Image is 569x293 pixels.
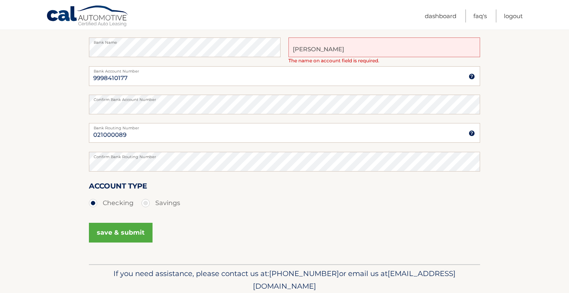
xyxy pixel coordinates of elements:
p: If you need assistance, please contact us at: or email us at [94,267,475,293]
input: Name on Account (Account Holder Name) [288,37,480,57]
label: Confirm Bank Account Number [89,95,480,101]
button: save & submit [89,223,153,243]
input: Bank Account Number [89,66,480,86]
label: Bank Routing Number [89,123,480,129]
a: Logout [504,9,523,22]
a: Dashboard [425,9,456,22]
img: tooltip.svg [469,73,475,80]
img: tooltip.svg [469,130,475,136]
label: Bank Account Number [89,66,480,73]
label: Confirm Bank Routing Number [89,152,480,158]
label: Bank Name [89,37,281,44]
span: The name on account field is required. [288,58,379,63]
label: Savings [141,195,180,211]
a: Cal Automotive [46,5,129,28]
input: Bank Routing Number [89,123,480,143]
span: [PHONE_NUMBER] [269,269,339,278]
a: FAQ's [473,9,487,22]
label: Checking [89,195,134,211]
label: Account Type [89,180,147,195]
